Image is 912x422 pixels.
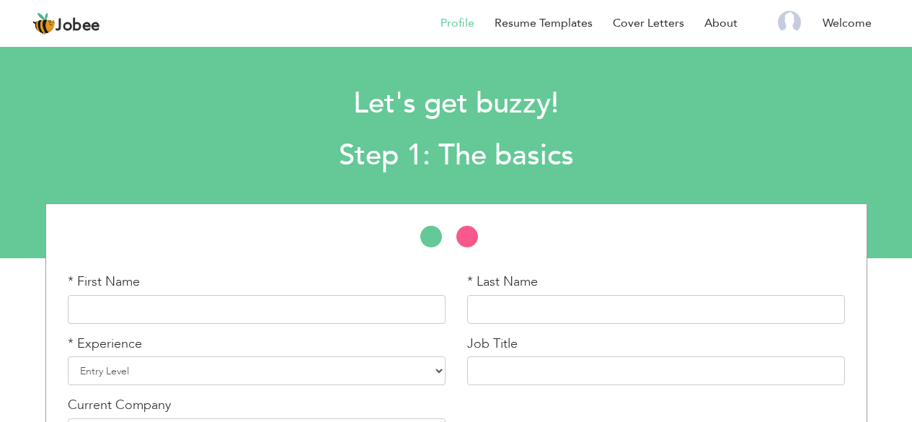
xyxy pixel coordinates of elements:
h1: Let's get buzzy! [125,85,787,123]
h2: Step 1: The basics [125,137,787,175]
label: * Experience [68,335,142,353]
label: * Last Name [467,273,538,291]
span: Jobee [56,18,100,34]
label: Current Company [68,396,171,415]
label: Job Title [467,335,518,353]
a: About [697,15,730,32]
label: * First Name [68,273,140,291]
a: Welcome [815,15,880,32]
a: Cover Letters [606,15,677,32]
img: jobee.io [32,12,56,35]
img: Profile Img [771,11,794,34]
a: Profile [433,15,467,32]
a: Resume Templates [487,15,585,32]
a: Jobee [32,12,100,35]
